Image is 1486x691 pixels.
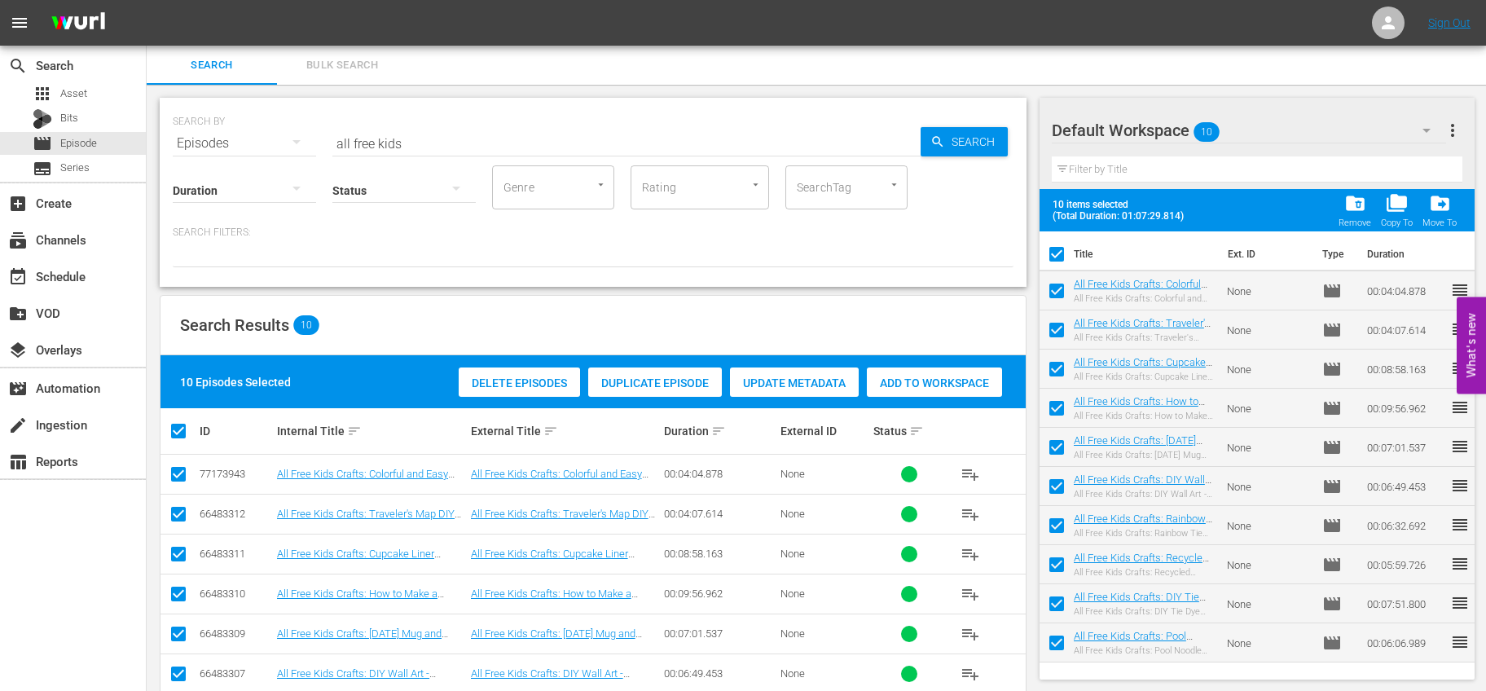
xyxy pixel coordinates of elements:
[60,160,90,176] span: Series
[173,226,1013,240] p: Search Filters:
[8,416,28,435] span: Ingestion
[8,452,28,472] span: Reports
[1322,594,1342,614] span: Episode
[277,468,455,492] a: All Free Kids Crafts: Colorful and Easy Beaded Necklace
[1339,218,1371,228] div: Remove
[277,588,444,612] a: All Free Kids Crafts: How to Make a Cardboard Mailbox
[459,376,580,390] span: Delete Episodes
[780,548,868,560] div: None
[33,134,52,153] span: Episode
[1322,633,1342,653] span: Episode
[1074,411,1214,421] div: All Free Kids Crafts: How to Make a Cardboard Mailbox
[664,588,776,600] div: 00:09:56.962
[909,424,924,438] span: sort
[961,544,980,564] span: playlist_add
[664,667,776,680] div: 00:06:49.453
[8,341,28,360] span: Overlays
[277,421,466,441] div: Internal Title
[471,548,649,584] a: All Free Kids Crafts: Cupcake Liner Flower Frame and Scrabble Tile Frame Art
[10,13,29,33] span: menu
[293,315,319,335] span: 10
[664,627,776,640] div: 00:07:01.537
[951,574,990,614] button: playlist_add
[459,368,580,397] button: Delete Episodes
[156,56,267,75] span: Search
[1220,350,1317,389] td: None
[588,376,722,390] span: Duplicate Episode
[1418,187,1462,233] button: Move To
[200,508,272,520] div: 66483312
[347,424,362,438] span: sort
[1418,187,1462,233] span: Move Item To Workspace
[1450,359,1470,378] span: reorder
[664,548,776,560] div: 00:08:58.163
[1450,515,1470,535] span: reorder
[1429,192,1451,214] span: drive_file_move
[867,368,1002,397] button: Add to Workspace
[1376,187,1418,233] span: Copy Item To Workspace
[1220,428,1317,467] td: None
[951,455,990,494] button: playlist_add
[1074,372,1214,382] div: All Free Kids Crafts: Cupcake Liner Flower Frame and Scrabble Tile Frame Art
[1457,297,1486,394] button: Open Feedback Widget
[1074,473,1213,522] a: All Free Kids Crafts: DIY Wall Art - Sharpie Inspired Watercolor and Recycled Craft Magazine
[1322,320,1342,340] span: Episode
[951,495,990,534] button: playlist_add
[748,177,763,192] button: Open
[1386,192,1408,214] span: folder_copy
[961,664,980,684] span: playlist_add
[1194,115,1220,149] span: 10
[1220,389,1317,428] td: None
[1074,450,1214,460] div: All Free Kids Crafts: [DATE] Mug and Coasters
[1322,555,1342,574] span: Episode
[1053,199,1191,210] span: 10 items selected
[8,304,28,323] span: VOD
[1220,271,1317,310] td: None
[780,588,868,600] div: None
[8,56,28,76] span: Search
[1074,356,1212,393] a: All Free Kids Crafts: Cupcake Liner Flower Frame and Scrabble Tile Frame Art
[780,667,868,680] div: None
[1443,111,1462,150] button: more_vert
[886,177,902,192] button: Open
[1074,591,1206,615] a: All Free Kids Crafts: DIY Tie Dye Hoodie
[1428,16,1471,29] a: Sign Out
[8,267,28,287] span: Schedule
[1450,319,1470,339] span: reorder
[1450,398,1470,417] span: reorder
[1220,506,1317,545] td: None
[1220,467,1317,506] td: None
[1361,350,1450,389] td: 00:08:58.163
[961,624,980,644] span: playlist_add
[1074,513,1212,537] a: All Free Kids Crafts: Rainbow Tie Dye Shoes
[1361,310,1450,350] td: 00:04:07.614
[1450,593,1470,613] span: reorder
[664,468,776,480] div: 00:04:04.878
[1074,645,1214,656] div: All Free Kids Crafts: Pool Noodle Lightsaber DIY Craft
[277,508,461,532] a: All Free Kids Crafts: Traveler's Map DIY Coasters
[1376,187,1418,233] button: Copy To
[1074,395,1205,420] a: All Free Kids Crafts: How to Make a Cardboard Mailbox
[1220,310,1317,350] td: None
[471,508,655,532] a: All Free Kids Crafts: Traveler's Map DIY Coasters
[1322,438,1342,457] span: Episode
[471,588,638,612] a: All Free Kids Crafts: How to Make a Cardboard Mailbox
[1361,584,1450,623] td: 00:07:51.800
[1344,192,1366,214] span: folder_delete
[873,421,946,441] div: Status
[287,56,398,75] span: Bulk Search
[1074,489,1214,500] div: All Free Kids Crafts: DIY Wall Art - Sharpie Inspired Watercolor and Recycled Craft Magazine
[1074,528,1214,539] div: All Free Kids Crafts: Rainbow Tie Dye Shoes
[471,627,642,652] a: All Free Kids Crafts: [DATE] Mug and Coasters
[60,86,87,102] span: Asset
[961,464,980,484] span: playlist_add
[1074,278,1207,302] a: All Free Kids Crafts: Colorful and Easy Beaded Necklace
[1450,554,1470,574] span: reorder
[180,315,289,335] span: Search Results
[1220,623,1317,662] td: None
[1218,231,1313,277] th: Ext. ID
[951,535,990,574] button: playlist_add
[1334,187,1376,233] span: Remove Item From Workspace
[1322,281,1342,301] span: Episode
[1074,434,1202,459] a: All Free Kids Crafts: [DATE] Mug and Coasters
